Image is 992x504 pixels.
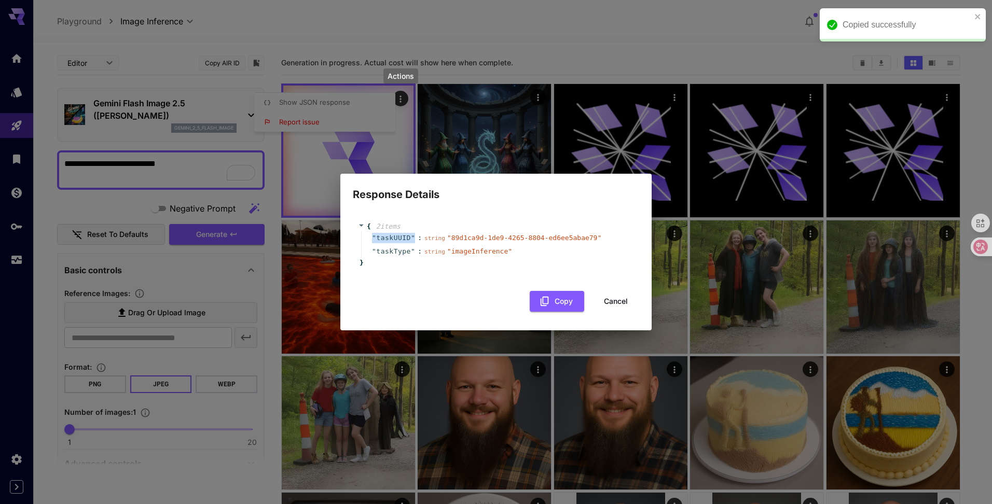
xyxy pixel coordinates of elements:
span: { [367,221,371,232]
span: " [372,234,376,242]
span: string [424,235,445,242]
button: close [974,12,982,21]
span: " imageInference " [447,247,512,255]
button: Copy [530,291,584,312]
div: Copied successfully [843,19,971,31]
span: 2 item s [376,222,401,230]
span: " [411,247,415,255]
span: " [411,234,415,242]
span: : [418,233,422,243]
span: " [372,247,376,255]
span: } [358,258,364,268]
span: " 89d1ca9d-1de9-4265-8804-ed6ee5abae79 " [447,234,601,242]
span: taskType [376,246,411,257]
span: taskUUID [376,233,411,243]
span: string [424,248,445,255]
div: Actions [383,68,418,83]
button: Cancel [593,291,639,312]
h2: Response Details [340,174,652,203]
span: : [418,246,422,257]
